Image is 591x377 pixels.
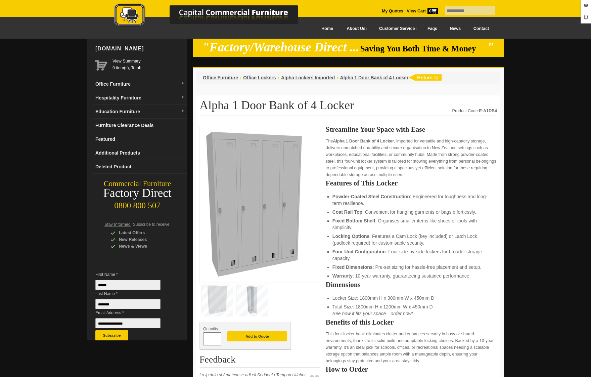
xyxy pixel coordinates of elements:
[240,74,241,81] li: ›
[487,40,494,54] em: "
[112,58,185,70] span: 0 item(s), Total:
[332,233,490,246] li: : Features a Cam Lock (key included) or Latch Lock (padlock required) for customisable security.
[243,75,276,80] a: Office Lockers
[93,132,187,146] a: Featured
[326,331,497,364] p: This four-locker bank eliminates clutter and enhances security in busy or shared environments, th...
[133,222,171,227] span: Subscribe to receive:
[407,9,438,13] strong: View Cart
[203,130,304,277] img: Alpha 1 Door Bank of 4 Locker
[332,311,413,316] em: See how it fits your space—order now!
[332,249,386,254] strong: Four-Unit Configuration
[93,119,187,132] a: Furniture Clearance Deals
[332,217,490,231] li: : Organises smaller items like shoes or tools with simplicity.
[110,236,174,243] div: New Releases
[332,193,490,207] li: : Engineered for toughness and long-term resilience.
[281,75,335,80] a: Alpha Lockers Imported
[332,273,353,279] strong: Warranty
[467,21,495,36] a: Contact
[332,303,490,317] li: Total Size: 1800mm H x 1200mm W x 450mm D
[95,309,171,316] span: Email Address *
[326,180,497,186] h2: Features of This Locker
[95,290,171,297] span: Last Name *
[202,40,359,54] em: "Factory/Warehouse Direct ...
[199,354,320,368] h2: Feedback
[360,44,486,53] span: Saving You Both Time & Money
[326,366,497,373] h2: How to Order
[452,108,497,114] div: Product Code:
[181,95,185,99] img: dropdown
[444,21,467,36] a: News
[332,248,490,262] li: : Four side-by-side lockers for broader storage capacity.
[326,138,497,178] p: The , imported for versatile and high-capacity storage, delivers unmatched durability and secure ...
[203,75,238,80] a: Office Furniture
[93,160,187,174] a: Deleted Product
[87,179,187,188] div: Commercial Furniture
[332,218,375,223] strong: Fixed Bottom Shelf
[332,295,490,301] li: Locker Size: 1800mm H x 300mm W x 450mm D
[332,273,490,279] li: : 10-year warranty, guaranteeing sustained performance.
[199,99,497,116] h1: Alpha 1 Door Bank of 4 Locker
[93,91,187,105] a: Hospitality Furnituredropdown
[96,3,331,30] a: Capital Commercial Furniture Logo
[87,188,187,198] div: Factory Direct
[332,209,490,215] li: : Convenient for hanging garments or bags effortlessly.
[95,318,161,328] input: Email Address *
[181,82,185,86] img: dropdown
[110,229,174,236] div: Latest Offers
[104,222,131,227] span: Stay Informed
[427,8,438,14] span: 0
[95,299,161,309] input: Last Name *
[110,243,174,250] div: News & Views
[326,281,497,288] h2: Dimensions
[93,105,187,119] a: Education Furnituredropdown
[278,74,279,81] li: ›
[479,109,497,113] strong: E-A1DB4
[95,330,128,340] button: Subscribe
[112,58,185,65] a: View Summary
[203,327,219,331] span: Quantity:
[87,198,187,210] div: 0800 800 507
[227,331,287,341] button: Add to Quote
[340,75,409,80] a: Alpha 1 Door Bank of 4 Locker
[336,74,338,81] li: ›
[95,280,161,290] input: First Name *
[95,271,171,278] span: First Name *
[332,264,373,270] strong: Fixed Dimensions
[332,234,369,239] strong: Locking Options
[408,74,442,81] img: return to
[93,77,187,91] a: Office Furnituredropdown
[96,3,331,28] img: Capital Commercial Furniture Logo
[332,209,362,215] strong: Coat Rail Top
[333,139,394,143] strong: Alpha 1 Door Bank of 4 Locker
[326,319,497,326] h2: Benefits of this Locker
[382,9,403,13] a: My Quotes
[93,146,187,160] a: Additional Products
[372,21,421,36] a: Customer Service
[332,264,490,270] li: : Pre-set sizing for hassle-free placement and setup.
[181,109,185,113] img: dropdown
[421,21,444,36] a: Faqs
[339,21,372,36] a: About Us
[332,194,410,199] strong: Powder-Coated Steel Construction
[93,39,187,59] div: [DOMAIN_NAME]
[406,9,438,13] a: View Cart0
[326,126,497,133] h2: Streamline Your Space with Ease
